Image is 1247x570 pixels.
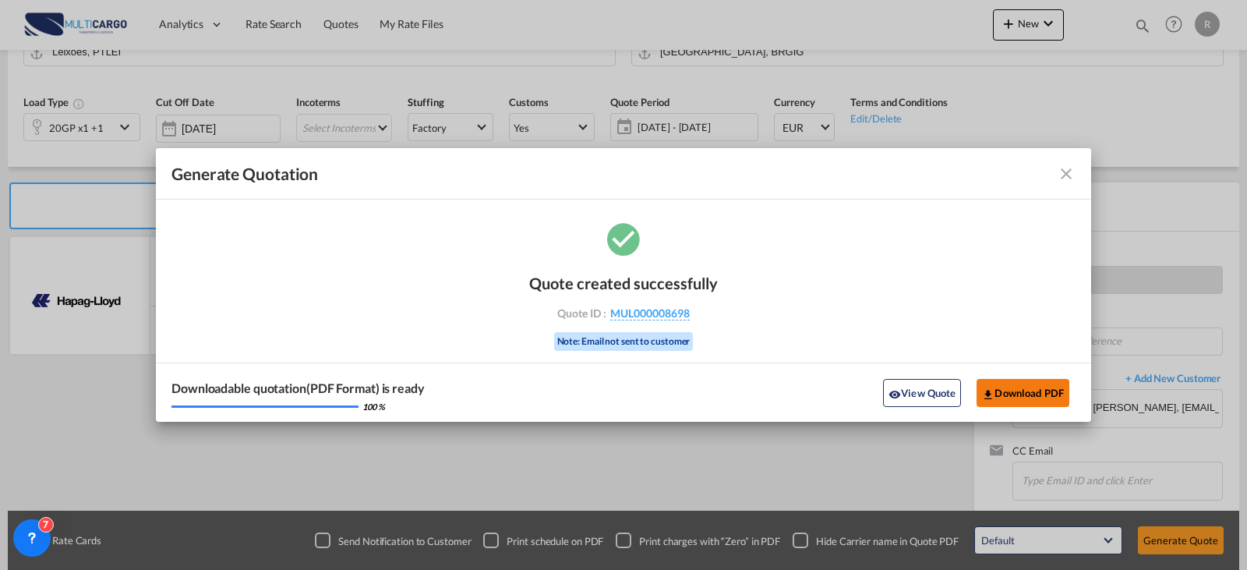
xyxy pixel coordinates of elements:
div: Quote ID : [533,306,714,320]
md-icon: icon-eye [888,388,901,401]
span: Generate Quotation [171,164,318,184]
md-icon: icon-close fg-AAA8AD cursor m-0 [1057,165,1076,183]
div: Quote created successfully [529,274,718,292]
span: MUL000008698 [610,306,690,320]
div: Note: Email not sent to customer [554,332,694,352]
md-dialog: Generate Quotation Quote ... [156,148,1091,423]
button: Download PDF [977,379,1069,407]
div: Downloadable quotation(PDF Format) is ready [171,380,425,397]
button: icon-eyeView Quote [883,379,961,407]
div: 100 % [362,401,385,412]
md-icon: icon-download [982,388,994,401]
md-icon: icon-checkbox-marked-circle [604,219,643,258]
